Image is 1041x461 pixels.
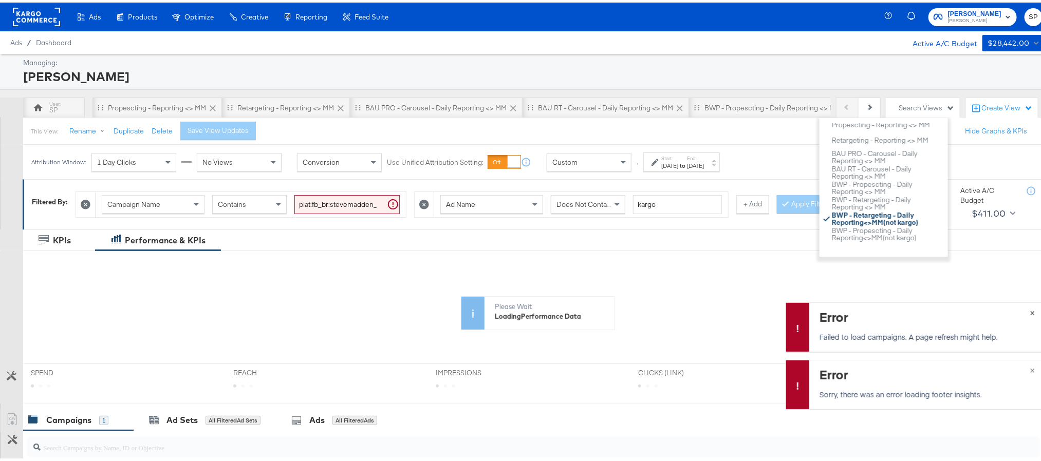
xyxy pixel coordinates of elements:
div: BWP - Propescting - Daily Reporting <> MM [704,101,841,110]
div: Retargeting - Reporting <> MM [832,134,928,141]
div: Propescting - Reporting <> MM [108,101,206,110]
span: Campaign Name [107,197,160,206]
div: Error [820,363,1029,380]
button: Duplicate [114,124,144,133]
button: BWP - Retargeting - Daily Reporting<>MM(not kargo) [831,208,944,224]
a: Dashboard [36,36,71,44]
button: Hide Graphs & KPIs [965,124,1027,133]
span: Ads [89,10,101,18]
div: BWP - Propescting - Daily Reporting <> MM [832,178,943,193]
span: × [1030,361,1035,373]
div: Performance & KPIs [125,232,206,244]
input: Enter a search term [294,193,400,212]
button: BWP - Propescting - Daily Reporting<>MM(not kargo) [831,224,944,240]
div: KPIs [53,232,71,244]
div: Ad Sets [166,412,198,424]
div: Retargeting - Reporting <> MM [237,101,334,110]
div: BAU RT - Carousel - Daily Reporting <> MM [832,163,943,178]
div: $411.00 [972,203,1006,219]
button: [PERSON_NAME][PERSON_NAME] [928,6,1017,24]
label: Use Unified Attribution Setting: [387,155,484,165]
span: Contains [218,197,246,206]
span: × [1030,303,1035,315]
div: Drag to reorder tab [694,102,700,108]
span: / [22,36,36,44]
div: BAU PRO - Carousel - Daily Reporting <> MM [832,147,943,162]
div: $28,442.00 [988,34,1030,47]
div: Drag to reorder tab [98,102,103,108]
button: Propescting - Reporting <> MM [831,116,944,128]
span: Ad Name [446,197,475,206]
input: Enter a search term [633,193,722,212]
strong: to [678,159,687,167]
span: ↑ [633,160,642,163]
button: BWP - Propescting - Daily Reporting <> MM [831,178,944,194]
div: BWP - Retargeting - Daily Reporting<>MM(not kargo) [832,209,943,224]
span: Creative [241,10,268,18]
button: $411.00 [968,203,1018,219]
span: 1 Day Clicks [97,155,136,164]
p: Failed to load campaigns. A page refresh might help. [820,329,1029,339]
p: Sorry, there was an error loading footer insights. [820,387,1029,397]
div: Drag to reorder tab [528,102,533,108]
div: BAU PRO - Carousel - Daily Reporting <> MM [365,101,507,110]
div: All Filtered Ad Sets [206,413,261,422]
span: No Views [202,155,233,164]
span: Reporting [295,10,327,18]
div: Drag to reorder tab [227,102,233,108]
div: BWP - Propescting - Daily Reporting<>MM(not kargo) [832,224,943,239]
div: [DATE] [687,159,704,167]
div: Active A/C Budget [960,183,1017,202]
div: 1 [99,413,108,422]
div: SP [50,103,58,112]
span: Optimize [184,10,214,18]
div: Managing: [23,55,1040,65]
div: Create View [981,101,1033,111]
div: [DATE] [661,159,678,167]
div: Propescting - Reporting <> MM [832,119,930,126]
span: [PERSON_NAME] [948,6,1001,17]
span: [PERSON_NAME] [948,14,1001,23]
div: BWP - Retargeting - Daily Reporting <> MM [832,194,943,208]
span: Feed Suite [355,10,388,18]
button: Retargeting - Reporting <> MM [831,131,944,144]
span: Does Not Contain [556,197,612,206]
button: + Add [736,193,769,211]
div: Ads [309,412,325,424]
div: Search Views [899,101,955,110]
button: BWP - Retargeting - Daily Reporting <> MM [831,193,944,209]
div: Drag to reorder tab [355,102,361,108]
button: Rename [62,120,116,138]
div: Attribution Window: [31,156,86,163]
span: Conversion [303,155,340,164]
div: BAU RT - Carousel - Daily Reporting <> MM [538,101,673,110]
div: Error [820,305,1029,323]
div: Active A/C Budget [902,32,977,48]
label: Start: [661,152,678,159]
div: [PERSON_NAME] [23,65,1040,83]
button: BAU RT - Carousel - Daily Reporting <> MM [831,162,944,178]
span: Products [128,10,157,18]
div: Campaigns [46,412,91,424]
div: This View: [31,125,58,133]
span: Ads [10,36,22,44]
button: Delete [152,124,173,133]
label: End: [687,152,704,159]
button: BAU PRO - Carousel - Daily Reporting <> MM [831,147,944,163]
div: Filtered By: [32,195,68,204]
div: All Filtered Ads [332,413,377,422]
input: Search Campaigns by Name, ID or Objective [41,431,946,451]
span: SP [1029,9,1038,21]
span: Custom [552,155,578,164]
